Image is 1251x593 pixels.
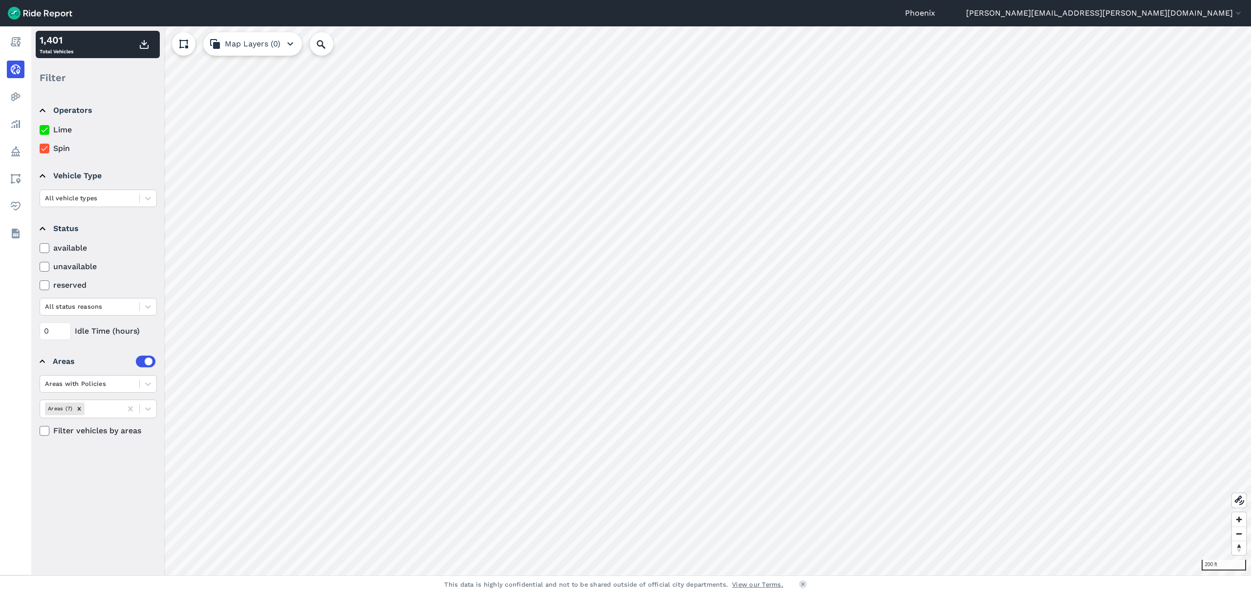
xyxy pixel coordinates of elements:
[1232,541,1246,555] button: Reset bearing to north
[45,402,74,415] div: Areas (7)
[40,215,155,242] summary: Status
[966,7,1243,19] button: [PERSON_NAME][EMAIL_ADDRESS][PERSON_NAME][DOMAIN_NAME]
[40,143,157,154] label: Spin
[7,33,24,51] a: Report
[40,162,155,190] summary: Vehicle Type
[1232,512,1246,527] button: Zoom in
[7,225,24,242] a: Datasets
[40,242,157,254] label: available
[310,32,349,56] input: Search Location or Vehicles
[40,124,157,136] label: Lime
[74,402,85,415] div: Remove Areas (7)
[905,7,935,19] a: Phoenix
[7,143,24,160] a: Policy
[31,26,1251,575] canvas: Map
[7,170,24,188] a: Areas
[203,32,302,56] button: Map Layers (0)
[7,88,24,106] a: Heatmaps
[40,261,157,273] label: unavailable
[40,348,155,375] summary: Areas
[1202,560,1246,571] div: 200 ft
[40,33,73,56] div: Total Vehicles
[732,580,783,589] a: View our Terms.
[40,33,73,47] div: 1,401
[40,425,157,437] label: Filter vehicles by areas
[40,322,157,340] div: Idle Time (hours)
[7,197,24,215] a: Health
[53,356,155,367] div: Areas
[36,63,160,93] div: Filter
[40,279,157,291] label: reserved
[7,61,24,78] a: Realtime
[7,115,24,133] a: Analyze
[8,7,72,20] img: Ride Report
[40,97,155,124] summary: Operators
[1232,527,1246,541] button: Zoom out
